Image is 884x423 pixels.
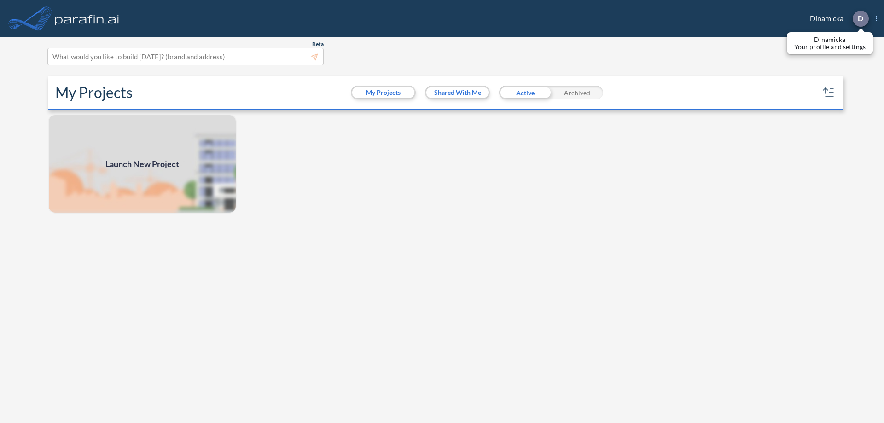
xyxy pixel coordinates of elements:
[312,41,324,48] span: Beta
[858,14,863,23] p: D
[796,11,877,27] div: Dinamicka
[105,158,179,170] span: Launch New Project
[48,114,237,214] img: add
[794,43,866,51] p: Your profile and settings
[55,84,133,101] h2: My Projects
[426,87,489,98] button: Shared With Me
[352,87,414,98] button: My Projects
[821,85,836,100] button: sort
[551,86,603,99] div: Archived
[53,9,121,28] img: logo
[499,86,551,99] div: Active
[48,114,237,214] a: Launch New Project
[794,36,866,43] p: Dinamicka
